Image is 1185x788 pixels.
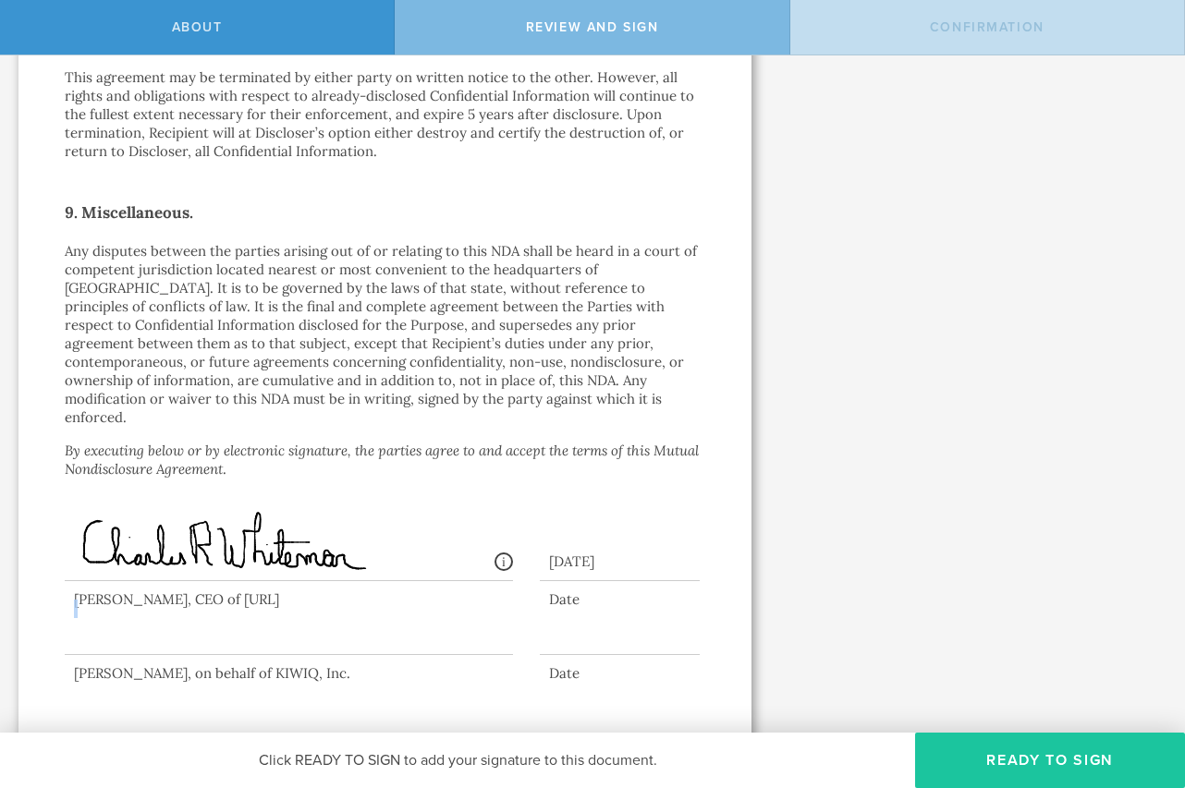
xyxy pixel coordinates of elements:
iframe: Chat Widget [1093,644,1185,733]
p: Any disputes between the parties arising out of or relating to this NDA shall be heard in a court... [65,242,705,427]
div: [PERSON_NAME], on behalf of KIWIQ, Inc. [65,664,513,683]
p: This agreement may be terminated by either party on written notice to the other. However, all rig... [65,68,705,161]
span: About [172,19,223,35]
span: Review and sign [526,19,659,35]
i: By executing below or by electronic signature, the parties agree to and accept the terms of this ... [65,442,699,478]
button: Ready to Sign [915,733,1185,788]
span: Confirmation [930,19,1045,35]
div: Date [540,664,700,683]
p: . [65,442,705,479]
div: [DATE] [540,534,700,581]
h2: 9. Miscellaneous. [65,198,705,227]
img: AvyW2O6U164nhYAQKEEAaSo2cVumsWvGr5pVVIKcnhECQkAICAEhIASEwEoI4HCAWjSGZFqj+dpUkb19ElFbY7rUhhAQAkJAC... [74,503,375,585]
